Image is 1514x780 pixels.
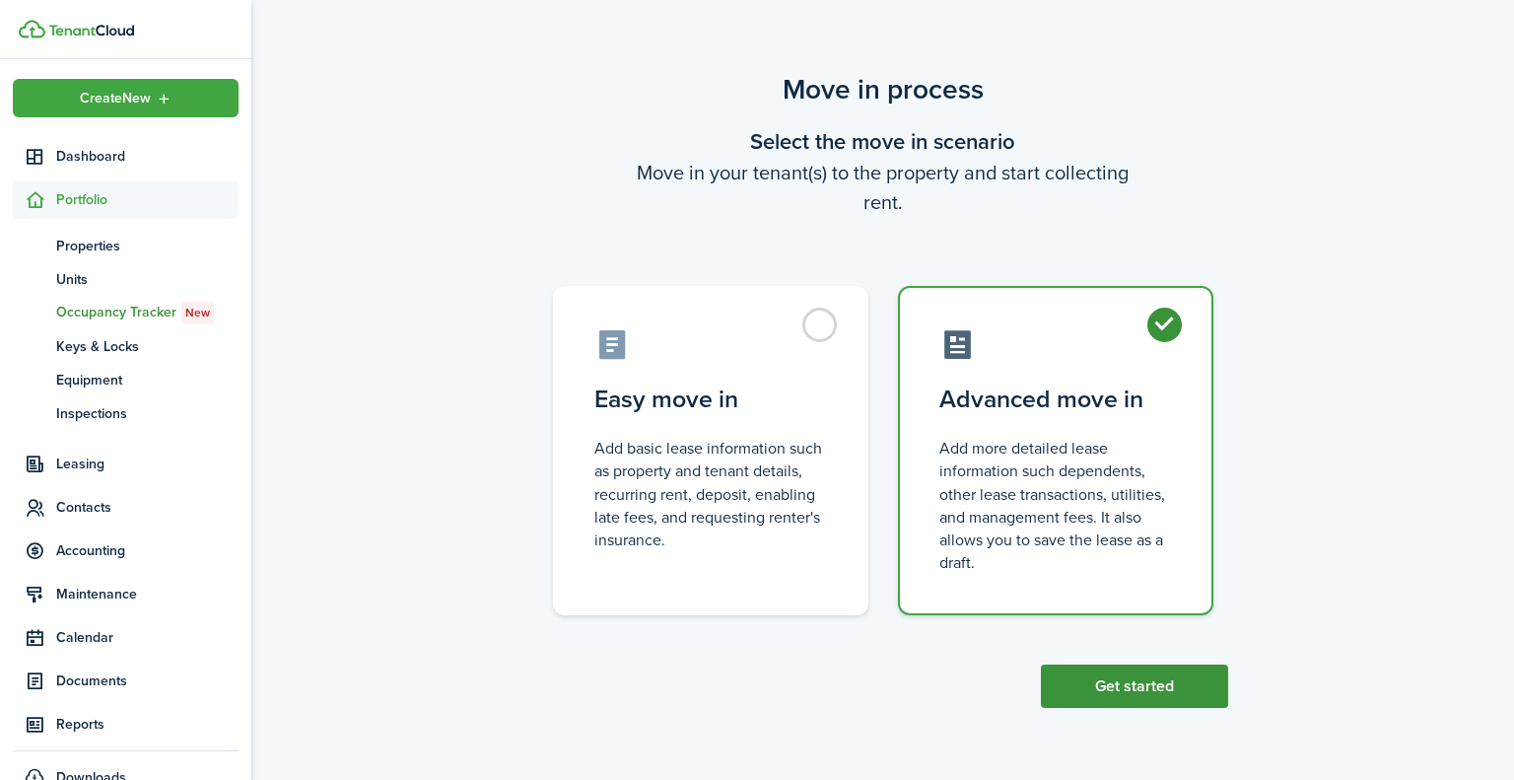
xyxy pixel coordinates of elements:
a: Equipment [13,363,239,396]
span: New [185,304,210,321]
control-radio-card-title: Easy move in [594,382,827,417]
wizard-step-header-title: Select the move in scenario [538,125,1228,158]
span: Occupancy Tracker [56,302,239,323]
span: Create New [80,92,151,106]
span: Inspections [56,403,239,424]
span: Accounting [56,540,239,561]
span: Keys & Locks [56,336,239,357]
span: Dashboard [56,146,239,167]
span: Portfolio [56,189,239,210]
control-radio-card-title: Advanced move in [939,382,1172,417]
a: Inspections [13,396,239,430]
control-radio-card-description: Add basic lease information such as property and tenant details, recurring rent, deposit, enablin... [594,437,827,551]
span: Calendar [56,627,239,648]
span: Leasing [56,454,239,474]
span: Documents [56,671,239,691]
button: Open menu [13,79,239,117]
a: Reports [13,705,239,744]
img: TenantCloud [19,20,45,38]
span: Equipment [56,370,239,390]
a: Properties [13,229,239,262]
a: Units [13,262,239,296]
span: Reports [56,714,239,735]
button: Get started [1041,665,1228,708]
a: Occupancy TrackerNew [13,296,239,329]
span: Maintenance [56,584,239,604]
wizard-step-header-description: Move in your tenant(s) to the property and start collecting rent. [538,158,1228,217]
control-radio-card-description: Add more detailed lease information such dependents, other lease transactions, utilities, and man... [939,437,1172,574]
scenario-title: Move in process [538,69,1228,110]
img: TenantCloud [48,25,134,36]
span: Contacts [56,497,239,518]
span: Properties [56,236,239,256]
a: Dashboard [13,137,239,176]
span: Units [56,269,239,290]
a: Keys & Locks [13,329,239,363]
